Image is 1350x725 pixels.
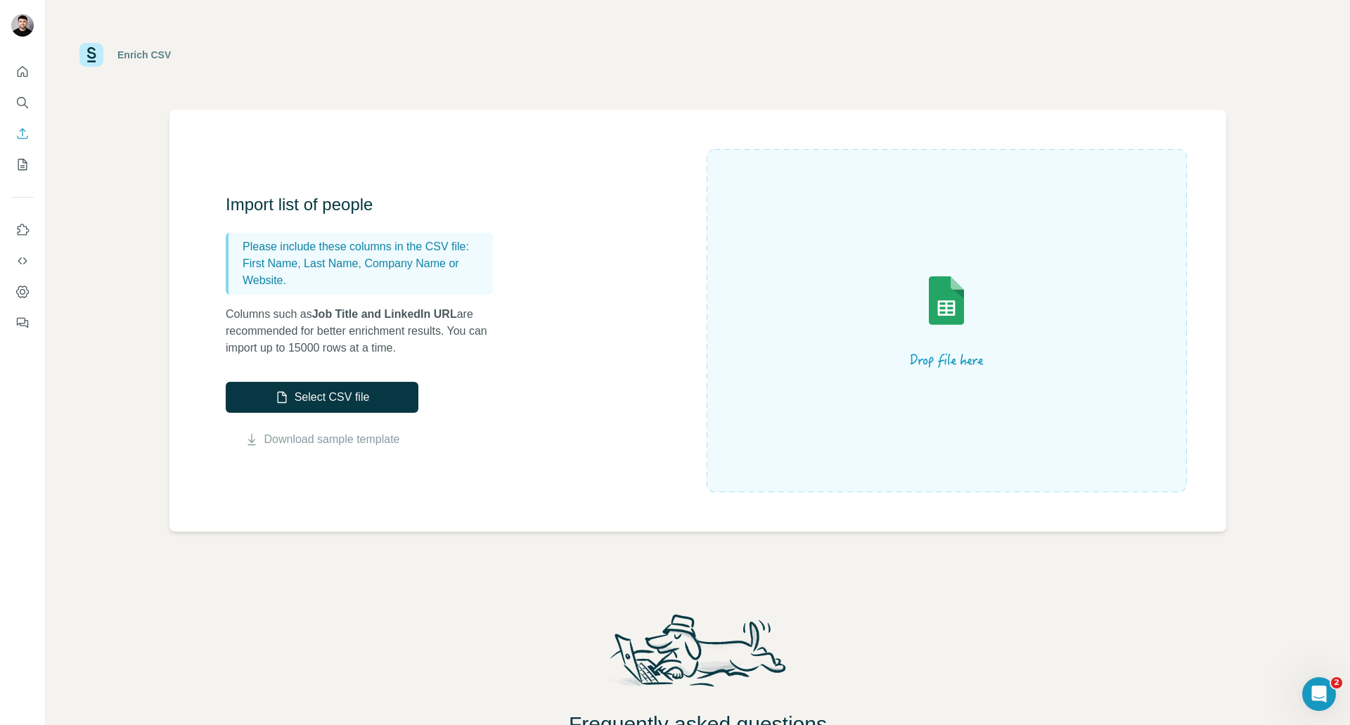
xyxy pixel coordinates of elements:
img: Surfe Illustration - Drop file here or select below [820,236,1073,405]
button: Use Surfe on LinkedIn [11,217,34,243]
button: Select CSV file [226,382,418,413]
img: Surfe Mascot Illustration [597,610,799,700]
a: Download sample template [264,431,400,448]
button: Use Surfe API [11,248,34,274]
button: Dashboard [11,279,34,304]
button: Download sample template [226,431,418,448]
span: Job Title and LinkedIn URL [312,308,457,320]
p: First Name, Last Name, Company Name or Website. [243,255,487,289]
button: Quick start [11,59,34,84]
img: Surfe Logo [79,43,103,67]
button: My lists [11,152,34,177]
iframe: Intercom live chat [1302,677,1336,711]
span: 2 [1331,677,1342,688]
p: Please include these columns in the CSV file: [243,238,487,255]
div: Enrich CSV [117,48,171,62]
button: Search [11,90,34,115]
img: Avatar [11,14,34,37]
button: Enrich CSV [11,121,34,146]
button: Feedback [11,310,34,335]
h3: Import list of people [226,193,507,216]
p: Columns such as are recommended for better enrichment results. You can import up to 15000 rows at... [226,306,507,357]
